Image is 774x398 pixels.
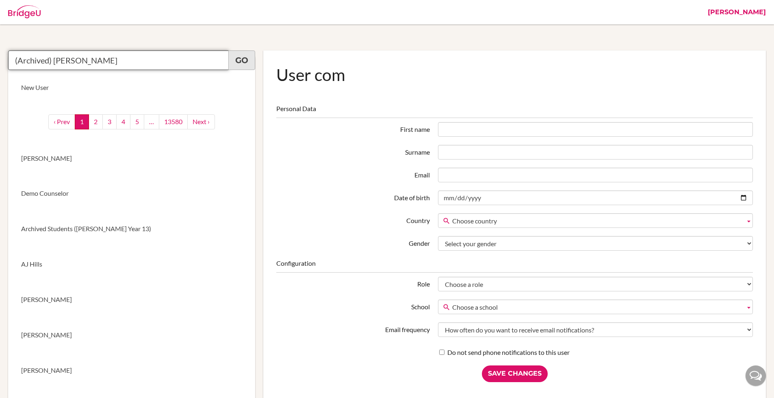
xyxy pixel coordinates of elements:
input: Quicksearch user [8,50,229,70]
h1: User com [276,63,753,86]
legend: Personal Data [276,104,753,118]
a: 3 [102,114,117,129]
input: Save Changes [482,365,548,382]
input: Do not send phone notifications to this user [439,350,444,355]
label: Email frequency [272,322,434,335]
a: 13580 [159,114,188,129]
a: AJ Hills [8,247,255,282]
label: Surname [272,145,434,157]
a: [PERSON_NAME] [8,282,255,317]
a: Archived Students ([PERSON_NAME] Year 13) [8,211,255,247]
label: Gender [272,236,434,248]
label: Role [272,277,434,289]
a: [PERSON_NAME] [8,317,255,353]
a: 4 [116,114,130,129]
span: Choose country [452,214,742,228]
a: [PERSON_NAME] [8,141,255,176]
a: 1 [75,114,89,129]
label: Email [272,168,434,180]
label: Do not send phone notifications to this user [439,348,570,357]
span: Choose a school [452,300,742,315]
a: Demo Counselor [8,176,255,211]
img: Bridge-U [8,5,41,18]
label: First name [272,122,434,134]
a: next [187,114,215,129]
label: School [272,300,434,312]
a: 5 [130,114,144,129]
span: Help [19,6,35,13]
label: Country [272,213,434,225]
a: Go [228,50,255,70]
legend: Configuration [276,259,753,273]
a: ‹ Prev [48,114,75,129]
label: Date of birth [272,190,434,203]
a: [PERSON_NAME] [8,353,255,388]
a: … [144,114,159,129]
a: 2 [89,114,103,129]
a: New User [8,70,255,105]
